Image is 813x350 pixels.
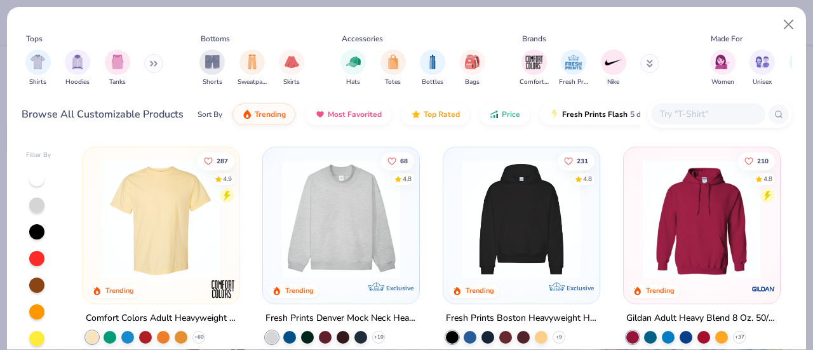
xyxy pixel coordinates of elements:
button: Top Rated [401,104,469,125]
img: Bags Image [465,55,479,69]
span: 231 [577,158,588,164]
div: 4.8 [763,174,772,184]
span: + 37 [734,333,744,341]
button: Like [382,152,415,170]
span: Skirts [283,77,300,87]
button: Like [738,152,775,170]
button: filter button [460,50,485,87]
div: filter for Skirts [279,50,304,87]
img: 029b8af0-80e6-406f-9fdc-fdf898547912 [96,160,227,278]
span: Trending [255,109,286,119]
span: + 9 [556,333,562,341]
div: filter for Tanks [105,50,130,87]
span: + 60 [194,333,203,341]
span: Tanks [109,77,126,87]
button: Fresh Prints Flash5 day delivery [540,104,687,125]
span: Bags [465,77,480,87]
span: 287 [217,158,228,164]
span: Top Rated [424,109,460,119]
button: filter button [420,50,445,87]
span: Unisex [753,77,772,87]
button: filter button [559,50,588,87]
div: 4.8 [403,174,412,184]
div: Accessories [342,33,383,44]
span: 5 day delivery [630,107,677,122]
div: Gildan Adult Heavy Blend 8 Oz. 50/50 Hooded Sweatshirt [626,311,777,326]
div: Tops [26,33,43,44]
div: Brands [522,33,546,44]
img: Totes Image [386,55,400,69]
button: filter button [279,50,304,87]
div: filter for Nike [601,50,626,87]
span: Hoodies [65,77,90,87]
img: trending.gif [242,109,252,119]
button: filter button [25,50,51,87]
div: Bottoms [201,33,230,44]
span: Exclusive [386,284,413,292]
span: Fresh Prints [559,77,588,87]
input: Try "T-Shirt" [659,107,756,121]
button: Most Favorited [306,104,391,125]
span: Shorts [203,77,222,87]
button: filter button [340,50,366,87]
span: Totes [385,77,401,87]
button: Trending [232,104,295,125]
button: filter button [520,50,549,87]
button: filter button [601,50,626,87]
div: Fresh Prints Denver Mock Neck Heavyweight Sweatshirt [265,311,417,326]
img: 01756b78-01f6-4cc6-8d8a-3c30c1a0c8ac [636,160,767,278]
img: Comfort Colors Image [525,53,544,72]
button: Close [777,13,801,37]
div: filter for Women [710,50,736,87]
img: e55d29c3-c55d-459c-bfd9-9b1c499ab3c6 [226,160,357,278]
img: Women Image [715,55,730,69]
span: 68 [401,158,408,164]
span: Most Favorited [328,109,382,119]
img: Nike Image [604,53,623,72]
img: Unisex Image [755,55,770,69]
div: filter for Comfort Colors [520,50,549,87]
img: flash.gif [549,109,560,119]
div: filter for Shirts [25,50,51,87]
span: Comfort Colors [520,77,549,87]
span: Nike [607,77,619,87]
div: filter for Hoodies [65,50,90,87]
span: Exclusive [567,284,594,292]
span: Price [502,109,520,119]
img: most_fav.gif [315,109,325,119]
span: Bottles [422,77,443,87]
img: Hats Image [346,55,361,69]
div: Comfort Colors Adult Heavyweight T-Shirt [86,311,237,326]
div: filter for Shorts [199,50,225,87]
div: Fresh Prints Boston Heavyweight Hoodie [446,311,597,326]
div: filter for Bottles [420,50,445,87]
img: Hoodies Image [71,55,84,69]
img: TopRated.gif [411,109,421,119]
span: 210 [757,158,769,164]
div: filter for Bags [460,50,485,87]
span: Sweatpants [238,77,267,87]
div: filter for Fresh Prints [559,50,588,87]
img: Bottles Image [426,55,440,69]
button: Like [558,152,595,170]
span: + 10 [374,333,384,341]
button: filter button [65,50,90,87]
img: Tanks Image [111,55,124,69]
img: 91acfc32-fd48-4d6b-bdad-a4c1a30ac3fc [456,160,587,278]
img: f5d85501-0dbb-4ee4-b115-c08fa3845d83 [276,160,406,278]
img: Skirts Image [285,55,299,69]
img: Gildan logo [751,276,776,302]
img: Shorts Image [205,55,220,69]
div: 4.8 [583,174,592,184]
div: Made For [711,33,742,44]
button: filter button [380,50,406,87]
span: Women [711,77,734,87]
button: filter button [105,50,130,87]
button: Like [198,152,234,170]
div: filter for Totes [380,50,406,87]
button: filter button [749,50,775,87]
span: Shirts [29,77,46,87]
img: Comfort Colors logo [210,276,235,302]
div: Browse All Customizable Products [22,107,184,122]
button: filter button [199,50,225,87]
